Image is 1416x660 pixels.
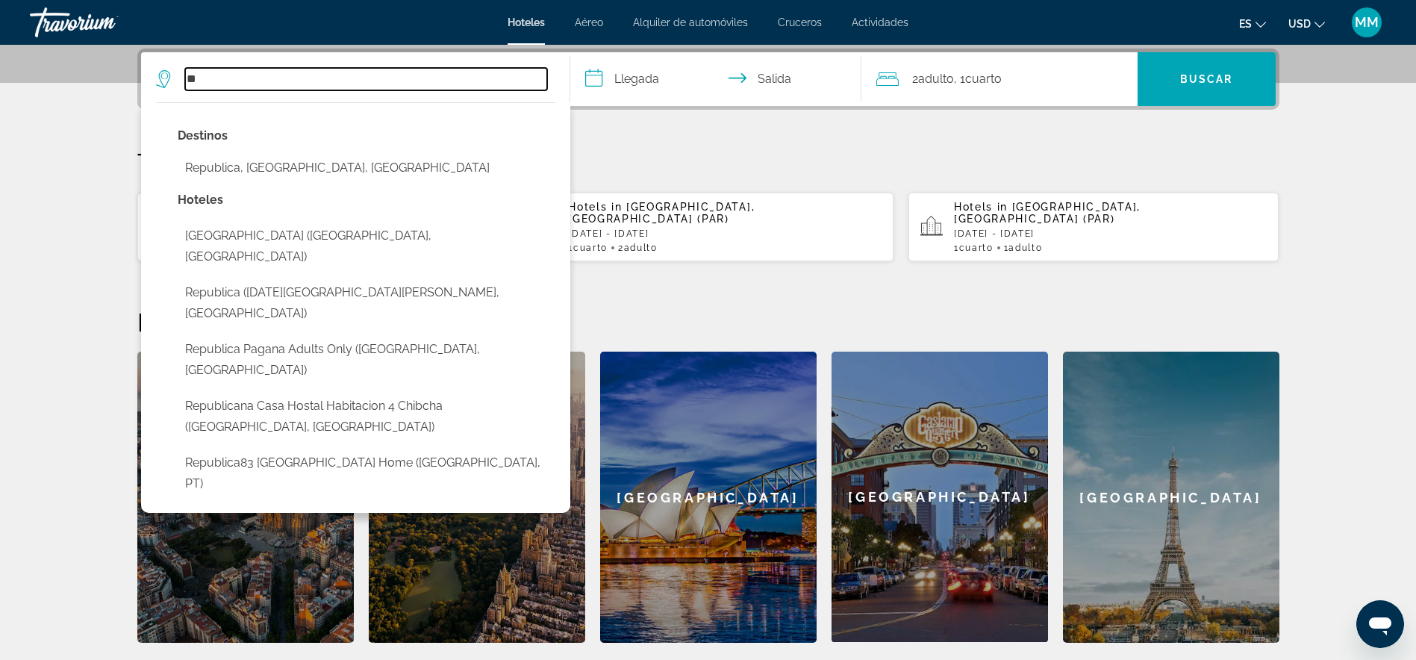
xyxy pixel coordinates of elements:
[1008,243,1042,253] span: Adulto
[954,201,1141,225] span: [GEOGRAPHIC_DATA], [GEOGRAPHIC_DATA] (PAR)
[1063,352,1279,643] div: [GEOGRAPHIC_DATA]
[1138,52,1276,106] button: Search
[1356,600,1404,648] iframe: Button to launch messaging window
[959,243,994,253] span: Cuarto
[1239,13,1266,34] button: Change language
[508,16,545,28] a: Hoteles
[1180,73,1233,85] span: Buscar
[573,243,608,253] span: Cuarto
[633,16,748,28] a: Alquiler de automóviles
[178,154,555,182] button: Select city: Republica, Sao Paulo, Brazil
[861,52,1138,106] button: Travelers: 2 adults, 0 children
[30,3,179,42] a: Travorium
[852,16,908,28] a: Actividades
[1063,352,1279,643] a: Paris[GEOGRAPHIC_DATA]
[178,222,555,271] button: Select hotel: Republica Palermo (Buenos Aires, AR)
[523,192,893,262] button: Hotels in [GEOGRAPHIC_DATA], [GEOGRAPHIC_DATA] (PAR)[DATE] - [DATE]1Cuarto2Adulto
[575,16,603,28] a: Aéreo
[918,72,954,86] span: Adulto
[137,352,354,643] div: [GEOGRAPHIC_DATA]
[954,243,994,253] span: 1
[954,201,1008,213] span: Hotels in
[912,69,954,90] span: 2
[137,192,508,262] button: Hotels in [GEOGRAPHIC_DATA], [GEOGRAPHIC_DATA] (PAR)[DATE] - [DATE]1Cuarto1Adulto
[137,352,354,643] a: Barcelona[GEOGRAPHIC_DATA]
[570,52,861,106] button: Select check in and out date
[178,335,555,385] button: Select hotel: Republica Pagana Adults Only (La Paz, MX)
[1347,7,1386,38] button: User Menu
[178,278,555,328] button: Select hotel: Republica (San Miguel De Tucuman, AR)
[568,201,755,225] span: [GEOGRAPHIC_DATA], [GEOGRAPHIC_DATA] (PAR)
[1004,243,1043,253] span: 1
[178,449,555,498] button: Select hotel: Republica83 Campo Pequeno Home (Lisbon, PT)
[600,352,817,643] div: [GEOGRAPHIC_DATA]
[600,352,817,643] a: Sydney[GEOGRAPHIC_DATA]
[568,228,882,239] p: [DATE] - [DATE]
[832,352,1048,642] div: [GEOGRAPHIC_DATA]
[778,16,822,28] a: Cruceros
[832,352,1048,643] a: San Diego[GEOGRAPHIC_DATA]
[624,243,658,253] span: Adulto
[568,201,622,213] span: Hotels in
[137,307,1279,337] h2: Destinos destacados
[954,69,1002,90] span: , 1
[178,125,555,146] p: City options
[137,147,1279,177] p: Tus búsquedas recientes
[141,102,570,513] div: Destination search results
[965,72,1002,86] span: Cuarto
[1288,13,1325,34] button: Change currency
[185,68,547,90] input: Search hotel destination
[178,392,555,441] button: Select hotel: Republicana Casa Hostal Habitacion 4 Chibcha (Bogota, CO)
[1239,18,1252,30] span: es
[618,243,658,253] span: 2
[178,190,555,211] p: Hotel options
[141,52,1276,106] div: Search widget
[1355,15,1379,30] span: MM
[568,243,608,253] span: 1
[1288,18,1311,30] span: USD
[954,228,1267,239] p: [DATE] - [DATE]
[908,192,1279,262] button: Hotels in [GEOGRAPHIC_DATA], [GEOGRAPHIC_DATA] (PAR)[DATE] - [DATE]1Cuarto1Adulto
